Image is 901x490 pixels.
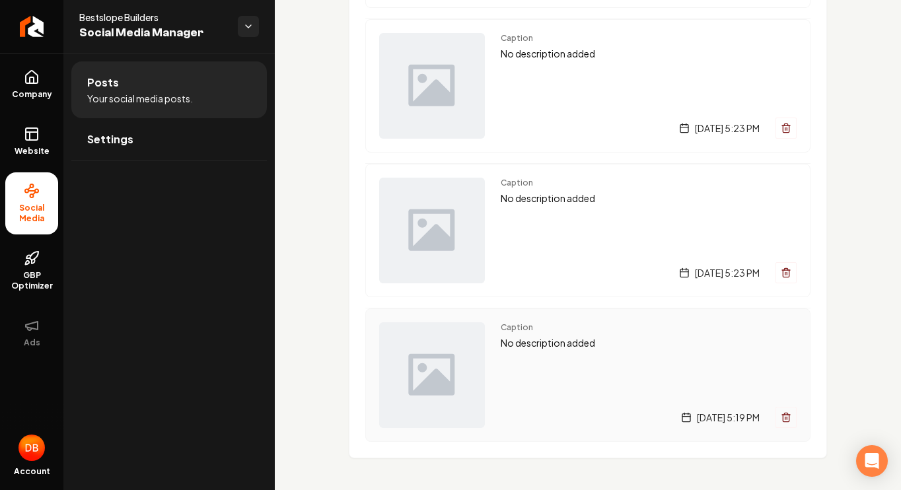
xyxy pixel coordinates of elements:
[501,178,797,188] span: Caption
[5,240,58,302] a: GBP Optimizer
[20,16,44,37] img: Rebolt Logo
[9,146,55,157] span: Website
[87,131,133,147] span: Settings
[18,435,45,461] button: Open user button
[71,118,267,160] a: Settings
[79,24,227,42] span: Social Media Manager
[365,163,811,297] a: Post previewCaptionNo description added[DATE] 5:23 PM
[5,307,58,359] button: Ads
[87,75,119,90] span: Posts
[365,308,811,442] a: Post previewCaptionNo description added[DATE] 5:19 PM
[5,270,58,291] span: GBP Optimizer
[5,116,58,167] a: Website
[501,191,797,206] p: No description added
[501,322,797,333] span: Caption
[695,122,760,135] span: [DATE] 5:23 PM
[79,11,227,24] span: Bestslope Builders
[856,445,888,477] div: Open Intercom Messenger
[7,89,57,100] span: Company
[379,178,485,283] img: Post preview
[501,46,797,61] p: No description added
[18,435,45,461] img: Devon Balet
[501,33,797,44] span: Caption
[365,18,811,153] a: Post previewCaptionNo description added[DATE] 5:23 PM
[379,322,485,428] img: Post preview
[695,266,760,279] span: [DATE] 5:23 PM
[14,466,50,477] span: Account
[5,203,58,224] span: Social Media
[379,33,485,139] img: Post preview
[18,337,46,348] span: Ads
[697,411,760,424] span: [DATE] 5:19 PM
[501,335,797,351] p: No description added
[5,59,58,110] a: Company
[87,92,193,105] span: Your social media posts.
